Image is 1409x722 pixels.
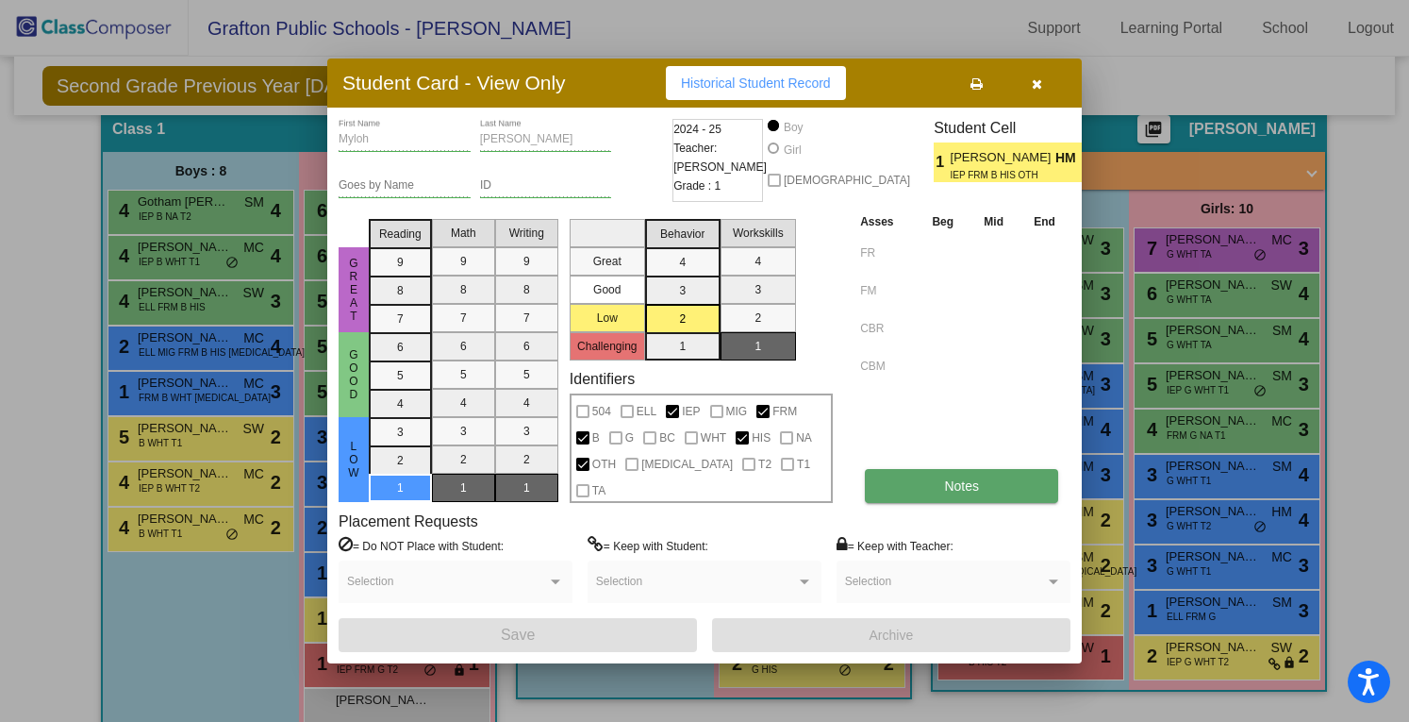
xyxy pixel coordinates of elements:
[1019,211,1070,232] th: End
[641,453,733,476] span: [MEDICAL_DATA]
[951,148,1055,168] span: [PERSON_NAME]
[934,119,1098,137] h3: Student Cell
[345,440,362,479] span: Low
[969,211,1019,232] th: Mid
[934,151,950,174] span: 1
[870,628,914,643] span: Archive
[797,453,810,476] span: T1
[701,427,726,449] span: WHT
[339,618,697,652] button: Save
[592,427,600,449] span: B
[860,352,912,380] input: assessment
[1082,151,1098,174] span: 2
[501,627,535,643] span: Save
[339,179,471,193] input: goes by name
[758,453,771,476] span: T2
[752,427,771,449] span: HIS
[944,479,979,494] span: Notes
[342,71,566,94] h3: Student Card - View Only
[860,314,912,343] input: assessment
[783,119,804,136] div: Boy
[917,211,969,232] th: Beg
[865,469,1058,503] button: Notes
[592,479,605,502] span: TA
[726,400,748,423] span: MIG
[682,400,700,423] span: IEP
[784,169,910,192] span: [DEMOGRAPHIC_DATA]
[339,536,504,555] label: = Do NOT Place with Student:
[659,427,675,449] span: BC
[860,239,912,267] input: assessment
[592,400,611,423] span: 504
[860,277,912,305] input: assessment
[855,211,917,232] th: Asses
[339,512,478,530] label: Placement Requests
[1055,148,1082,168] span: HM
[345,348,362,401] span: Good
[772,400,797,423] span: FRM
[592,453,616,476] span: OTH
[673,139,767,176] span: Teacher: [PERSON_NAME]
[783,142,802,159] div: Girl
[681,76,831,91] span: Historical Student Record
[637,400,656,423] span: ELL
[837,536,953,555] label: = Keep with Teacher:
[673,120,721,139] span: 2024 - 25
[570,370,635,388] label: Identifiers
[666,66,846,100] button: Historical Student Record
[673,176,721,195] span: Grade : 1
[625,427,634,449] span: G
[796,427,812,449] span: NA
[712,618,1070,652] button: Archive
[345,257,362,323] span: Great
[951,168,1042,182] span: IEP FRM B HIS OTH
[588,536,708,555] label: = Keep with Student:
